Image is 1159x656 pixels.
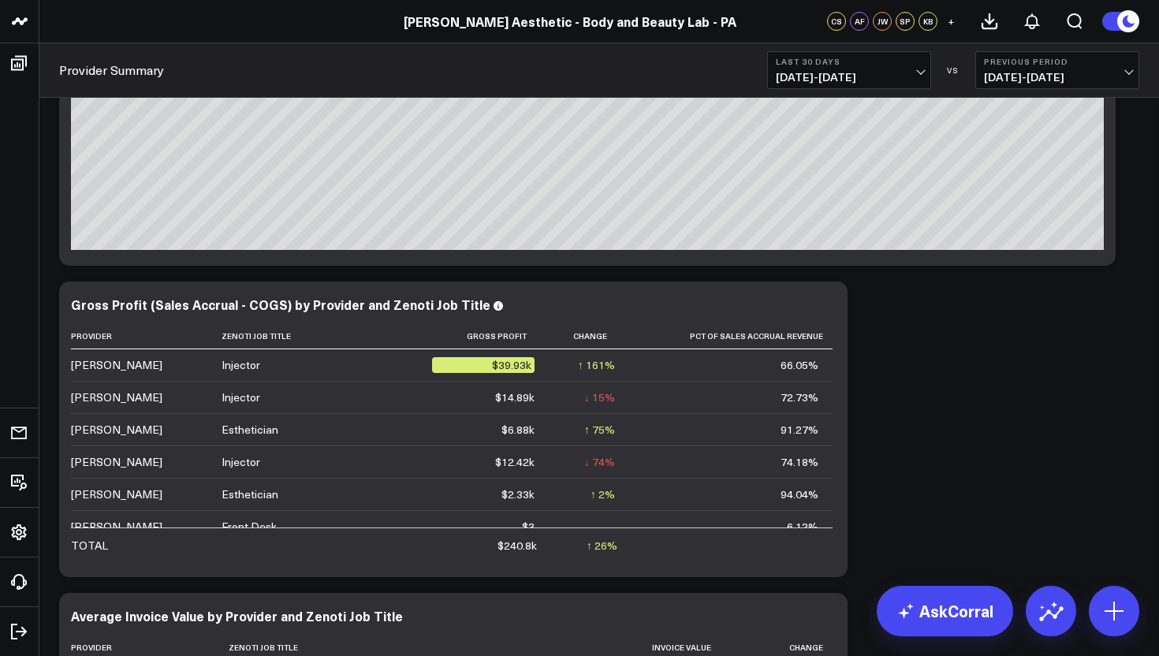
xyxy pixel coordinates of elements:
div: SP [896,12,915,31]
div: ↓ 74% [584,454,615,470]
div: Esthetician [222,486,278,502]
th: Pct Of Sales Accrual Revenue [629,323,833,349]
div: 94.04% [781,486,818,502]
div: [PERSON_NAME] [71,357,162,373]
div: ↑ 26% [587,538,617,553]
div: [PERSON_NAME] [71,519,162,535]
div: VS [939,65,967,75]
button: + [941,12,960,31]
div: ↑ 2% [591,486,615,502]
div: [PERSON_NAME] [71,486,162,502]
div: Injector [222,389,260,405]
div: [PERSON_NAME] [71,422,162,438]
div: Gross Profit (Sales Accrual - COGS) by Provider and Zenoti Job Title [71,296,490,313]
div: 72.73% [781,389,818,405]
div: ↑ 75% [584,422,615,438]
div: TOTAL [71,538,108,553]
th: Change [549,323,628,349]
div: Average Invoice Value by Provider and Zenoti Job Title [71,607,403,624]
th: Gross Profit [432,323,549,349]
div: KB [919,12,937,31]
div: AF [850,12,869,31]
div: $2.33k [501,486,535,502]
div: CS [827,12,846,31]
th: Provider [71,323,222,349]
div: 6.12% [787,519,818,535]
div: $39.93k [432,357,535,373]
span: + [948,16,955,27]
div: - [611,519,615,535]
button: Last 30 Days[DATE]-[DATE] [767,51,931,89]
div: 66.05% [781,357,818,373]
span: [DATE] - [DATE] [776,71,922,84]
a: Provider Summary [59,61,164,79]
a: AskCorral [877,586,1013,636]
div: ↓ 15% [584,389,615,405]
div: 74.18% [781,454,818,470]
div: JW [873,12,892,31]
div: Front Desk [222,519,277,535]
div: Esthetician [222,422,278,438]
div: $240.8k [498,538,537,553]
div: 91.27% [781,422,818,438]
div: $3 [522,519,535,535]
button: Previous Period[DATE]-[DATE] [975,51,1139,89]
div: $14.89k [495,389,535,405]
div: $12.42k [495,454,535,470]
div: Injector [222,454,260,470]
div: [PERSON_NAME] [71,454,162,470]
b: Last 30 Days [776,57,922,66]
div: Injector [222,357,260,373]
div: $6.88k [501,422,535,438]
div: [PERSON_NAME] [71,389,162,405]
div: ↑ 161% [578,357,615,373]
b: Previous Period [984,57,1131,66]
span: [DATE] - [DATE] [984,71,1131,84]
a: [PERSON_NAME] Aesthetic - Body and Beauty Lab - PA [404,13,736,30]
th: Zenoti Job Title [222,323,432,349]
